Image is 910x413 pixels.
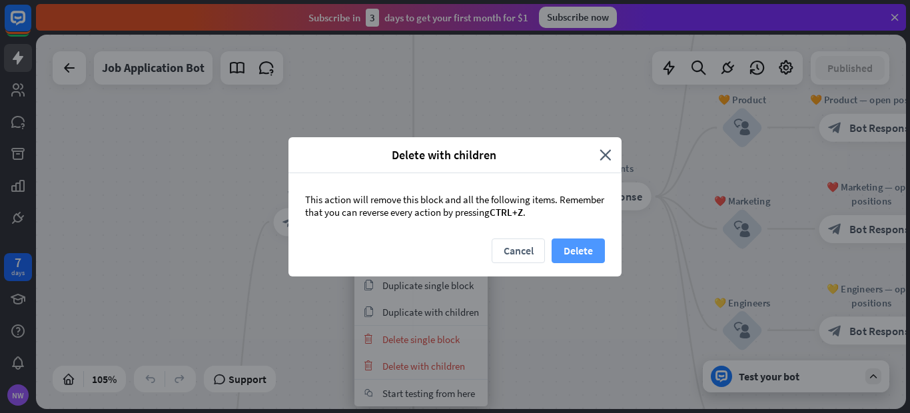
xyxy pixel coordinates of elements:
i: close [600,147,612,163]
button: Delete [552,238,605,263]
button: Cancel [492,238,545,263]
button: Open LiveChat chat widget [11,5,51,45]
span: CTRL+Z [490,206,523,218]
div: This action will remove this block and all the following items. Remember that you can reverse eve... [288,173,622,238]
span: Delete with children [298,147,590,163]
